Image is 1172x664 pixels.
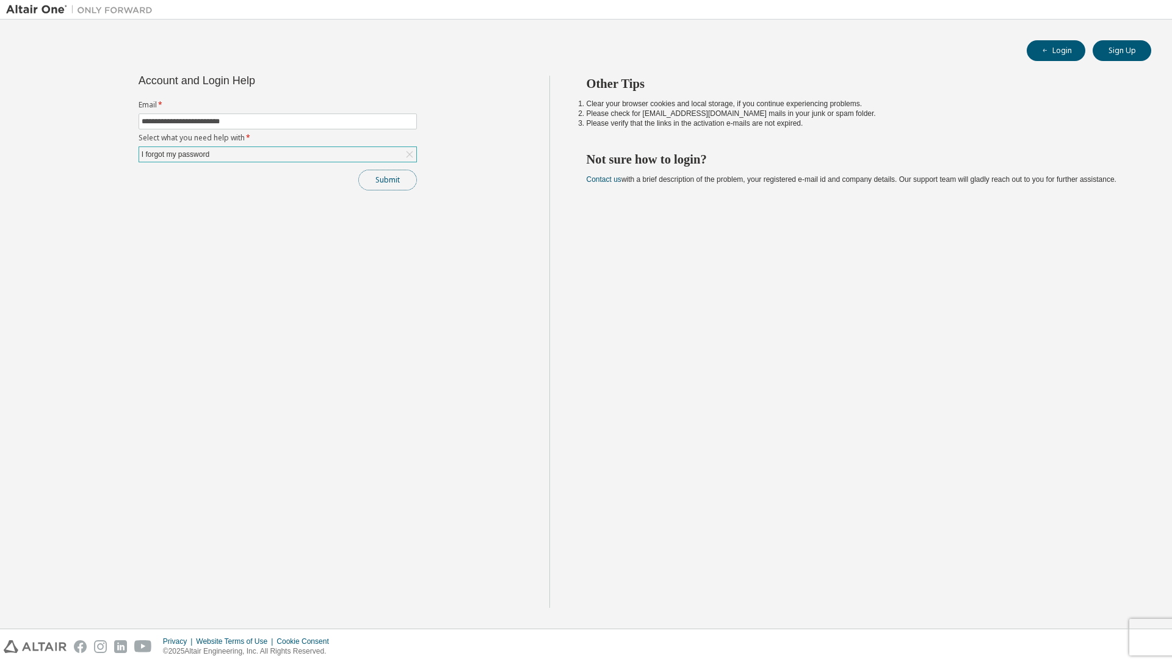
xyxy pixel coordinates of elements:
[4,640,67,653] img: altair_logo.svg
[1027,40,1085,61] button: Login
[277,637,336,646] div: Cookie Consent
[587,109,1130,118] li: Please check for [EMAIL_ADDRESS][DOMAIN_NAME] mails in your junk or spam folder.
[587,151,1130,167] h2: Not sure how to login?
[163,637,196,646] div: Privacy
[587,99,1130,109] li: Clear your browser cookies and local storage, if you continue experiencing problems.
[114,640,127,653] img: linkedin.svg
[139,147,416,162] div: I forgot my password
[587,76,1130,92] h2: Other Tips
[196,637,277,646] div: Website Terms of Use
[134,640,152,653] img: youtube.svg
[139,100,417,110] label: Email
[587,175,621,184] a: Contact us
[94,640,107,653] img: instagram.svg
[1093,40,1151,61] button: Sign Up
[139,133,417,143] label: Select what you need help with
[74,640,87,653] img: facebook.svg
[587,118,1130,128] li: Please verify that the links in the activation e-mails are not expired.
[163,646,336,657] p: © 2025 Altair Engineering, Inc. All Rights Reserved.
[358,170,417,190] button: Submit
[139,76,361,85] div: Account and Login Help
[140,148,211,161] div: I forgot my password
[587,175,1116,184] span: with a brief description of the problem, your registered e-mail id and company details. Our suppo...
[6,4,159,16] img: Altair One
